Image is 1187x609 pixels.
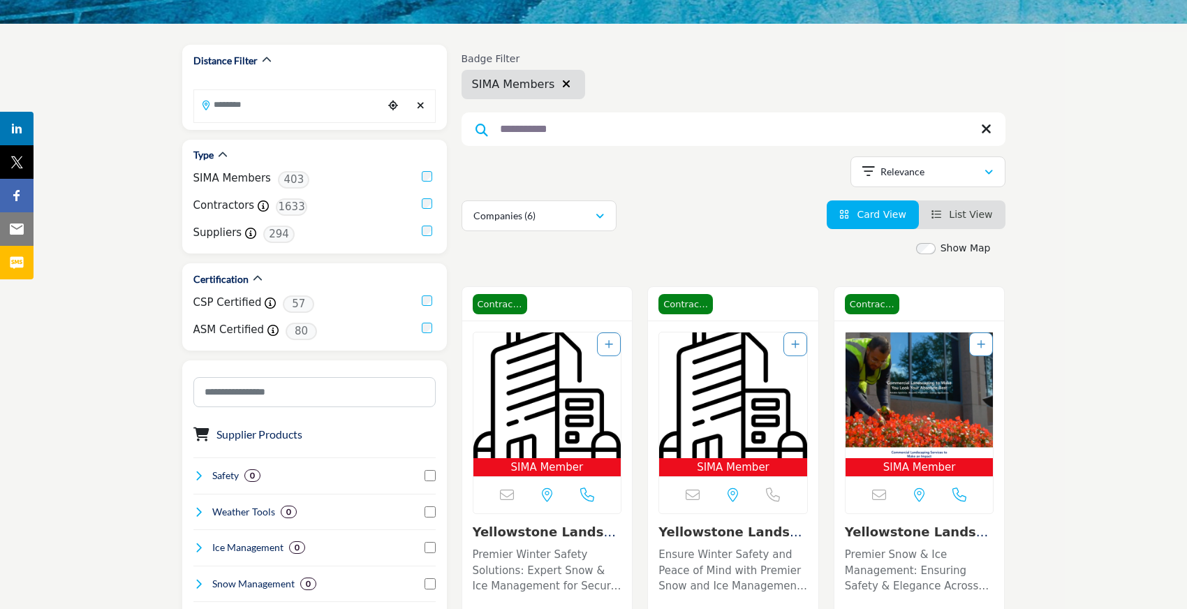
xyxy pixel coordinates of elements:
a: Yellowstone Landscap... [473,524,620,555]
h4: Snow Management: Snow management involves the removal, relocation, and mitigation of snow accumul... [212,577,295,591]
span: List View [949,209,992,220]
input: ASM Certified checkbox [422,323,432,333]
span: 80 [286,323,317,340]
h2: Distance Filter [193,54,258,68]
span: SIMA Members [472,76,555,93]
button: Companies (6) [462,200,617,231]
span: 57 [283,295,314,313]
h2: Certification [193,272,249,286]
label: Suppliers [193,225,242,241]
a: Premier Winter Safety Solutions: Expert Snow & Ice Management for Secure Commercial Properties Ba... [473,543,622,594]
input: Select Weather Tools checkbox [425,506,436,518]
h4: Safety: Safety refers to the measures, practices, and protocols implemented to protect individual... [212,469,239,483]
p: Ensure Winter Safety and Peace of Mind with Premier Snow and Ice Management Services This company... [658,547,808,594]
h6: Badge Filter [462,53,586,65]
input: Search Category [193,377,436,407]
span: SIMA Member [848,460,991,476]
span: Card View [857,209,906,220]
input: CSP Certified checkbox [422,295,432,306]
span: 403 [278,171,309,189]
p: Premier Snow & Ice Management: Ensuring Safety & Elegance Across All Seasons Operating at the for... [845,547,994,594]
a: View List [931,209,993,220]
a: Add To List [791,339,799,350]
span: Contractor [473,294,527,315]
input: Suppliers checkbox [422,226,432,236]
a: Open Listing in new tab [659,332,807,477]
img: Yellowstone Landscape [473,332,621,458]
a: View Card [839,209,906,220]
b: 0 [286,507,291,517]
p: Relevance [880,165,924,179]
label: Contractors [193,198,255,214]
button: Supplier Products [216,426,302,443]
li: List View [919,200,1005,229]
label: ASM Certified [193,322,265,338]
input: Contractors checkbox [422,198,432,209]
label: CSP Certified [193,295,262,311]
span: SIMA Member [662,460,804,476]
input: Select Snow Management checkbox [425,578,436,589]
h3: Yellowstone Landscape [658,524,808,540]
a: Open Listing in new tab [473,332,621,477]
a: Yellowstone Landscap... [845,524,992,555]
b: 0 [295,543,300,552]
a: Premier Snow & Ice Management: Ensuring Safety & Elegance Across All Seasons Operating at the for... [845,543,994,594]
input: Search Keyword [462,112,1005,146]
img: Yellowstone Landscape [846,332,994,458]
h2: Type [193,148,214,162]
input: Selected SIMA Members checkbox [422,171,432,182]
button: Relevance [850,156,1005,187]
b: 0 [306,579,311,589]
h3: Yellowstone Landscape [845,524,994,540]
div: Clear search location [411,91,432,121]
span: 1633 [276,198,307,216]
input: Select Ice Management checkbox [425,542,436,553]
input: Search Location [194,91,383,118]
li: Card View [827,200,919,229]
span: 294 [263,226,295,243]
p: Companies (6) [473,209,536,223]
div: 0 Results For Safety [244,469,260,482]
img: Yellowstone Landscape [659,332,807,458]
a: Open Listing in new tab [846,332,994,477]
p: Premier Winter Safety Solutions: Expert Snow & Ice Management for Secure Commercial Properties Ba... [473,547,622,594]
a: Yellowstone Landscap... [658,524,806,555]
h4: Weather Tools: Weather Tools refer to instruments, software, and technologies used to monitor, pr... [212,505,275,519]
div: 0 Results For Snow Management [300,578,316,590]
div: 0 Results For Weather Tools [281,506,297,518]
div: 0 Results For Ice Management [289,541,305,554]
h4: Ice Management: Ice management involves the control, removal, and prevention of ice accumulation ... [212,541,283,555]
input: Select Safety checkbox [425,470,436,481]
span: Contractor [658,294,713,315]
b: 0 [250,471,255,480]
label: SIMA Members [193,170,271,186]
a: Add To List [605,339,613,350]
h3: Yellowstone Landscape [473,524,622,540]
span: SIMA Member [476,460,619,476]
div: Choose your current location [383,91,404,121]
a: Add To List [977,339,985,350]
label: Show Map [941,241,991,256]
a: Ensure Winter Safety and Peace of Mind with Premier Snow and Ice Management Services This company... [658,543,808,594]
span: Contractor [845,294,899,315]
